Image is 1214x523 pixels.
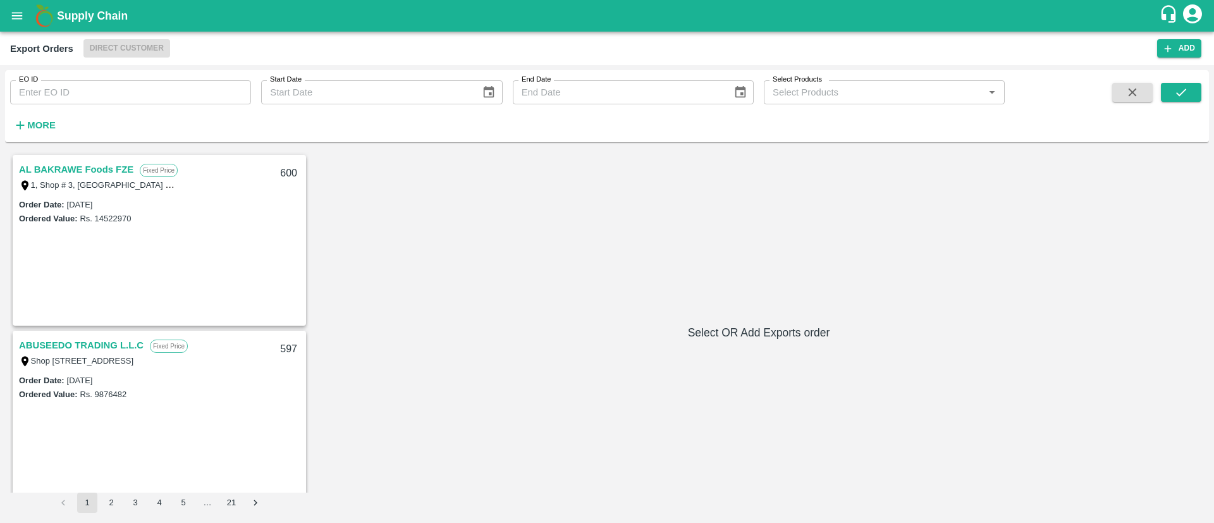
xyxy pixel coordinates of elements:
[3,1,32,30] button: open drawer
[101,493,121,513] button: Go to page 2
[10,114,59,136] button: More
[245,493,266,513] button: Go to next page
[19,214,77,223] label: Ordered Value:
[51,493,267,513] nav: pagination navigation
[32,3,57,28] img: logo
[77,493,97,513] button: page 1
[10,80,251,104] input: Enter EO ID
[67,200,93,209] label: [DATE]
[1181,3,1204,29] div: account of current user
[273,159,305,188] div: 600
[19,75,38,85] label: EO ID
[19,161,133,178] a: AL BAKRAWE Foods FZE
[31,356,134,366] label: Shop [STREET_ADDRESS]
[728,80,752,104] button: Choose date
[125,493,145,513] button: Go to page 3
[984,84,1000,101] button: Open
[513,80,723,104] input: End Date
[19,337,144,354] a: ABUSEEDO TRADING L.L.C
[522,75,551,85] label: End Date
[273,335,305,364] div: 597
[477,80,501,104] button: Choose date
[57,7,1159,25] a: Supply Chain
[261,80,472,104] input: Start Date
[173,493,193,513] button: Go to page 5
[80,214,131,223] label: Rs. 14522970
[149,493,169,513] button: Go to page 4
[773,75,822,85] label: Select Products
[57,9,128,22] b: Supply Chain
[1157,39,1201,58] button: Add
[31,180,411,190] label: 1, Shop # 3, [GEOGRAPHIC_DATA] – central fruits and vegetables market, , , , , [GEOGRAPHIC_DATA]
[19,200,64,209] label: Order Date :
[314,324,1204,341] h6: Select OR Add Exports order
[140,164,178,177] p: Fixed Price
[67,376,93,385] label: [DATE]
[19,376,64,385] label: Order Date :
[221,493,242,513] button: Go to page 21
[10,40,73,57] div: Export Orders
[197,497,218,509] div: …
[150,340,188,353] p: Fixed Price
[27,120,56,130] strong: More
[19,390,77,399] label: Ordered Value:
[80,390,126,399] label: Rs. 9876482
[270,75,302,85] label: Start Date
[768,84,980,101] input: Select Products
[1159,4,1181,27] div: customer-support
